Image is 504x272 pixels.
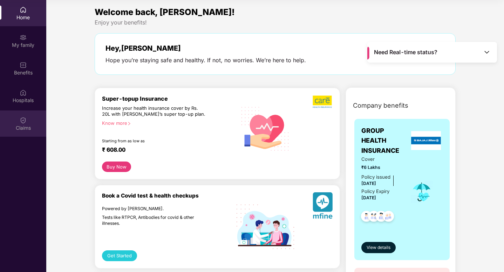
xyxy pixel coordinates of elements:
div: Starting from as low as [102,138,207,143]
span: right [127,122,131,126]
div: Tests like RTPCR, Antibodies for covid & other illnesses. [102,215,206,226]
img: svg+xml;base64,PHN2ZyBpZD0iSG9tZSIgeG1sbnM9Imh0dHA6Ly93d3cudzMub3JnLzIwMDAvc3ZnIiB3aWR0aD0iMjAiIG... [20,6,27,13]
span: View details [367,244,390,251]
img: svg+xml;base64,PHN2ZyB4bWxucz0iaHR0cDovL3d3dy53My5vcmcvMjAwMC9zdmciIHdpZHRoPSI0OC45MTUiIGhlaWdodD... [365,209,382,226]
div: Powered by [PERSON_NAME]. [102,206,206,212]
span: Cover [361,156,401,163]
div: Increase your health insurance cover by Rs. 20L with [PERSON_NAME]’s super top-up plan. [102,105,206,117]
span: Need Real-time status? [374,49,437,56]
span: [DATE] [361,195,376,200]
button: View details [361,242,396,253]
img: insurerLogo [411,131,441,150]
span: GROUP HEALTH INSURANCE [361,126,409,156]
button: Buy Now [102,162,131,172]
div: Super-topup Insurance [102,95,237,102]
img: svg+xml;base64,PHN2ZyB4bWxucz0iaHR0cDovL3d3dy53My5vcmcvMjAwMC9zdmciIHdpZHRoPSI0OC45NDMiIGhlaWdodD... [373,209,390,226]
img: svg+xml;base64,PHN2ZyBpZD0iQ2xhaW0iIHhtbG5zPSJodHRwOi8vd3d3LnczLm9yZy8yMDAwL3N2ZyIgd2lkdGg9IjIwIi... [20,117,27,124]
img: icon [410,180,433,203]
img: svg+xml;base64,PHN2ZyB4bWxucz0iaHR0cDovL3d3dy53My5vcmcvMjAwMC9zdmciIHhtbG5zOnhsaW5rPSJodHRwOi8vd3... [313,192,333,221]
span: Company benefits [353,101,408,110]
span: [DATE] [361,181,376,186]
div: Hope you’re staying safe and healthy. If not, no worries. We’re here to help. [105,57,306,64]
div: ₹ 608.00 [102,146,230,155]
div: Policy issued [361,173,390,181]
img: svg+xml;base64,PHN2ZyB4bWxucz0iaHR0cDovL3d3dy53My5vcmcvMjAwMC9zdmciIHdpZHRoPSIxOTIiIGhlaWdodD0iMT... [237,205,294,249]
div: Hey, [PERSON_NAME] [105,44,306,52]
img: svg+xml;base64,PHN2ZyBpZD0iQmVuZWZpdHMiIHhtbG5zPSJodHRwOi8vd3d3LnczLm9yZy8yMDAwL3N2ZyIgd2lkdGg9Ij... [20,62,27,69]
img: svg+xml;base64,PHN2ZyB4bWxucz0iaHR0cDovL3d3dy53My5vcmcvMjAwMC9zdmciIHdpZHRoPSI0OC45NDMiIGhlaWdodD... [380,209,397,226]
div: Policy Expiry [361,188,389,195]
span: ₹6 Lakhs [361,164,401,171]
img: svg+xml;base64,PHN2ZyB4bWxucz0iaHR0cDovL3d3dy53My5vcmcvMjAwMC9zdmciIHdpZHRoPSI0OC45NDMiIGhlaWdodD... [358,209,375,226]
div: Know more [102,120,232,125]
img: b5dec4f62d2307b9de63beb79f102df3.png [313,95,333,108]
img: svg+xml;base64,PHN2ZyBpZD0iSG9zcGl0YWxzIiB4bWxucz0iaHR0cDovL3d3dy53My5vcmcvMjAwMC9zdmciIHdpZHRoPS... [20,89,27,96]
div: Book a Covid test & health checkups [102,192,237,199]
button: Get Started [102,250,137,261]
div: Enjoy your benefits! [95,19,456,26]
span: Welcome back, [PERSON_NAME]! [95,7,235,17]
img: svg+xml;base64,PHN2ZyB3aWR0aD0iMjAiIGhlaWdodD0iMjAiIHZpZXdCb3g9IjAgMCAyMCAyMCIgZmlsbD0ibm9uZSIgeG... [20,34,27,41]
img: Toggle Icon [483,49,490,56]
img: svg+xml;base64,PHN2ZyB4bWxucz0iaHR0cDovL3d3dy53My5vcmcvMjAwMC9zdmciIHhtbG5zOnhsaW5rPSJodHRwOi8vd3... [237,99,294,157]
